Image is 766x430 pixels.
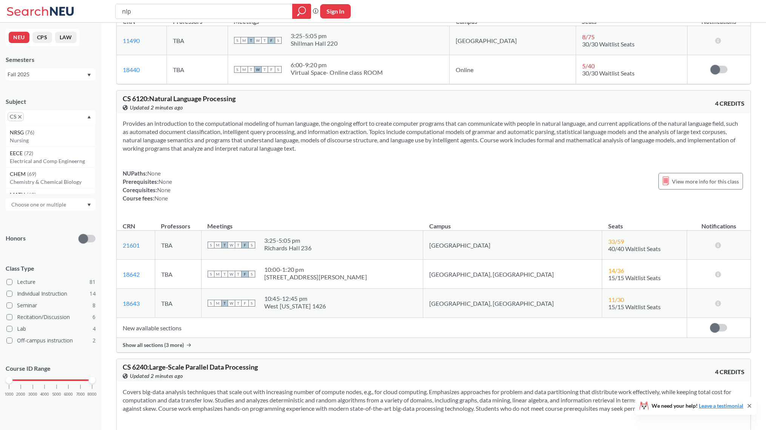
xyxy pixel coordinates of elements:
span: S [208,300,214,307]
span: 6000 [64,392,73,396]
span: Updated 2 minutes ago [130,372,183,380]
span: 2000 [16,392,25,396]
span: T [221,271,228,277]
span: 4 [92,325,96,333]
span: S [248,300,255,307]
span: View more info for this class [672,177,739,186]
span: CS 6120 : Natural Language Processing [123,94,236,103]
th: Meetings [201,214,423,231]
span: S [248,271,255,277]
span: S [234,37,241,44]
a: 18642 [123,271,140,278]
svg: Dropdown arrow [87,74,91,77]
span: M [214,242,221,248]
div: 6:00 - 9:20 pm [291,61,383,69]
span: ( 76 ) [25,129,34,136]
span: M [241,37,248,44]
span: T [235,271,242,277]
th: Campus [423,214,602,231]
a: 21601 [123,242,140,249]
td: TBA [155,289,201,318]
button: Sign In [320,4,351,18]
span: S [275,66,282,73]
span: CS 6240 : Large-Scale Parallel Data Processing [123,363,258,371]
span: 33 / 59 [608,238,624,245]
span: T [261,37,268,44]
p: Chemistry & Chemical Biology [10,178,95,186]
div: Shillman Hall 220 [291,40,338,47]
div: Dropdown arrow [6,198,96,211]
th: Seats [602,214,687,231]
label: Individual Instruction [6,289,96,299]
span: None [159,178,172,185]
p: Electrical and Comp Engineerng [10,157,95,165]
span: 14 / 36 [608,267,624,274]
span: S [275,37,282,44]
span: M [241,66,248,73]
svg: Dropdown arrow [87,203,91,207]
a: Leave a testimonial [699,402,743,409]
span: 15/15 Waitlist Seats [608,303,661,310]
span: We need your help! [652,403,743,408]
span: 8 [92,301,96,310]
td: TBA [167,55,228,84]
div: 10:00 - 1:20 pm [264,266,367,273]
span: S [208,271,214,277]
div: NUPaths: Prerequisites: Corequisites: Course fees: [123,169,172,202]
span: 8 / 75 [582,33,595,40]
span: 4 CREDITS [715,99,744,108]
td: New available sections [117,318,687,338]
input: Class, professor, course number, "phrase" [121,5,287,18]
td: TBA [167,26,228,55]
span: T [235,242,242,248]
label: Off-campus instruction [6,336,96,345]
button: CPS [32,32,52,43]
span: ( 72 ) [24,150,33,156]
span: S [234,66,241,73]
div: CSX to remove pillDropdown arrowNRSG(76)NursingEECE(72)Electrical and Comp EngineerngCHEM(69)Chem... [6,110,96,126]
p: Course ID Range [6,364,96,373]
span: 15/15 Waitlist Seats [608,274,661,281]
th: Professors [155,214,201,231]
span: F [242,242,248,248]
div: Richards Hall 236 [264,244,311,252]
td: [GEOGRAPHIC_DATA], [GEOGRAPHIC_DATA] [423,260,602,289]
span: F [242,300,248,307]
td: [GEOGRAPHIC_DATA] [450,26,576,55]
svg: X to remove pill [18,115,22,119]
span: 5000 [52,392,61,396]
th: Notifications [687,214,751,231]
span: Updated 2 minutes ago [130,103,183,112]
td: [GEOGRAPHIC_DATA], [GEOGRAPHIC_DATA] [423,289,602,318]
span: 30/30 Waitlist Seats [582,69,635,77]
span: 40/40 Waitlist Seats [608,245,661,252]
p: Honors [6,234,26,243]
span: None [147,170,161,177]
span: ( 68 ) [27,191,36,198]
span: 7000 [76,392,85,396]
div: Show all sections (3 more) [117,338,751,352]
a: 18643 [123,300,140,307]
div: magnifying glass [292,4,311,19]
div: [STREET_ADDRESS][PERSON_NAME] [264,273,367,281]
svg: magnifying glass [297,6,306,17]
section: Covers big-data analysis techniques that scale out with increasing number of compute nodes, e.g.,... [123,388,744,413]
button: NEU [9,32,29,43]
label: Seminar [6,301,96,310]
span: 1000 [5,392,14,396]
span: None [157,186,171,193]
span: T [235,300,242,307]
span: MATH [10,191,27,199]
span: 4000 [40,392,49,396]
span: T [221,242,228,248]
div: Semesters [6,55,96,64]
span: 14 [89,290,96,298]
span: W [228,300,235,307]
span: F [268,37,275,44]
span: ( 69 ) [27,171,36,177]
span: 8000 [88,392,97,396]
span: F [242,271,248,277]
span: S [248,242,255,248]
span: T [221,300,228,307]
td: Online [450,55,576,84]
